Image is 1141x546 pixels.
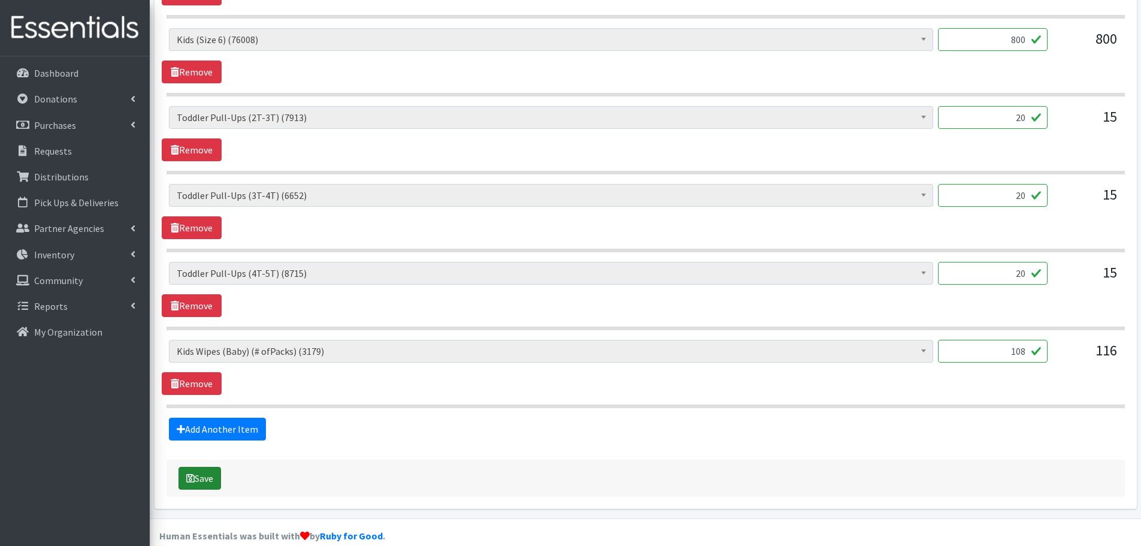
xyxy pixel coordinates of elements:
strong: Human Essentials was built with by . [159,530,385,542]
span: Toddler Pull-Ups (4T-5T) (8715) [169,262,933,285]
p: My Organization [34,326,102,338]
div: 116 [1057,340,1117,372]
span: Kids (Size 6) (76008) [169,28,933,51]
span: Kids (Size 6) (76008) [177,31,925,48]
a: Remove [162,372,222,395]
p: Reports [34,300,68,312]
p: Requests [34,145,72,157]
a: Distributions [5,165,145,189]
a: Ruby for Good [320,530,383,542]
input: Quantity [938,106,1048,129]
span: Toddler Pull-Ups (2T-3T) (7913) [169,106,933,129]
a: My Organization [5,320,145,344]
p: Inventory [34,249,74,261]
div: 15 [1057,184,1117,216]
div: 15 [1057,106,1117,138]
input: Quantity [938,262,1048,285]
input: Quantity [938,340,1048,363]
a: Pick Ups & Deliveries [5,191,145,215]
a: Donations [5,87,145,111]
div: 800 [1057,28,1117,61]
a: Add Another Item [169,418,266,441]
a: Purchases [5,113,145,137]
a: Partner Agencies [5,216,145,240]
p: Purchases [34,119,76,131]
span: Toddler Pull-Ups (3T-4T) (6652) [169,184,933,207]
span: Kids Wipes (Baby) (# ofPacks) (3179) [177,343,925,360]
span: Toddler Pull-Ups (3T-4T) (6652) [177,187,925,204]
img: HumanEssentials [5,8,145,48]
a: Remove [162,138,222,161]
a: Community [5,269,145,292]
span: Toddler Pull-Ups (4T-5T) (8715) [177,265,925,282]
a: Remove [162,216,222,239]
a: Dashboard [5,61,145,85]
p: Donations [34,93,77,105]
p: Partner Agencies [34,222,104,234]
p: Distributions [34,171,89,183]
div: 15 [1057,262,1117,294]
a: Remove [162,294,222,317]
input: Quantity [938,184,1048,207]
a: Requests [5,139,145,163]
button: Save [178,467,221,490]
p: Dashboard [34,67,78,79]
span: Toddler Pull-Ups (2T-3T) (7913) [177,109,925,126]
a: Inventory [5,243,145,267]
a: Remove [162,61,222,83]
p: Pick Ups & Deliveries [34,197,119,209]
input: Quantity [938,28,1048,51]
span: Kids Wipes (Baby) (# ofPacks) (3179) [169,340,933,363]
p: Community [34,274,83,286]
a: Reports [5,294,145,318]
